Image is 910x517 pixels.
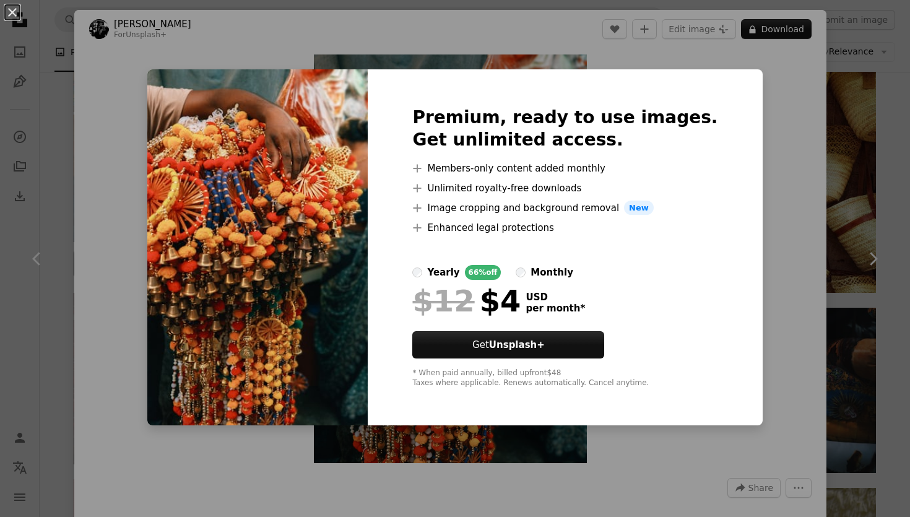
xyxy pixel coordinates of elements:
[412,201,717,215] li: Image cropping and background removal
[516,267,526,277] input: monthly
[147,69,368,426] img: premium_photo-1691030657797-02ed37204bb5
[412,220,717,235] li: Enhanced legal protections
[412,181,717,196] li: Unlimited royalty-free downloads
[489,339,545,350] strong: Unsplash+
[412,285,474,317] span: $12
[465,265,501,280] div: 66% off
[427,265,459,280] div: yearly
[624,201,654,215] span: New
[412,368,717,388] div: * When paid annually, billed upfront $48 Taxes where applicable. Renews automatically. Cancel any...
[526,292,585,303] span: USD
[412,161,717,176] li: Members-only content added monthly
[526,303,585,314] span: per month *
[412,106,717,151] h2: Premium, ready to use images. Get unlimited access.
[412,331,604,358] button: GetUnsplash+
[412,285,521,317] div: $4
[531,265,573,280] div: monthly
[412,267,422,277] input: yearly66%off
